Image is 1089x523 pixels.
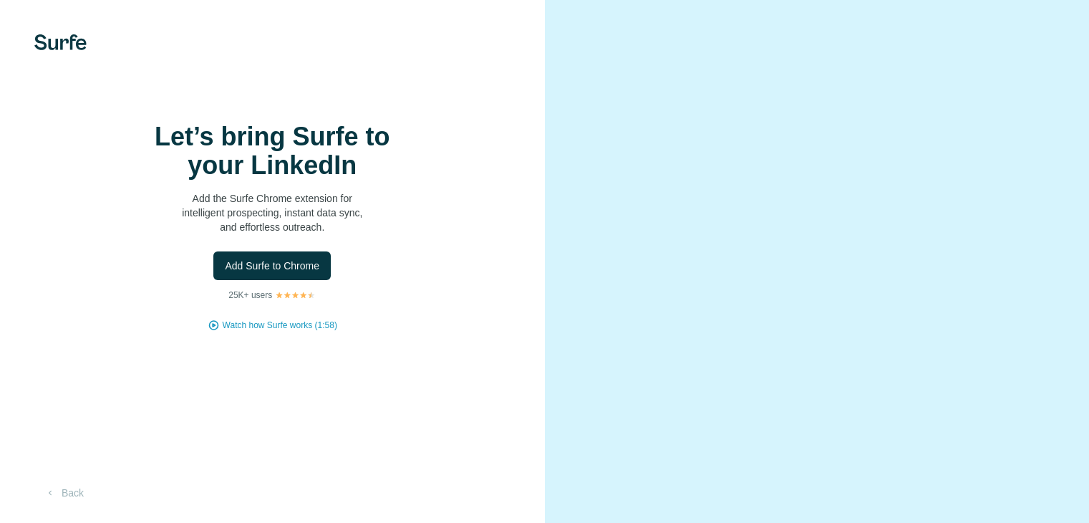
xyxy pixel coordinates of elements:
button: Add Surfe to Chrome [213,251,331,280]
p: Add the Surfe Chrome extension for intelligent prospecting, instant data sync, and effortless out... [129,191,415,234]
img: Surfe's logo [34,34,87,50]
span: Add Surfe to Chrome [225,259,319,273]
button: Back [34,480,94,506]
img: Rating Stars [275,291,316,299]
button: Watch how Surfe works (1:58) [223,319,337,332]
p: 25K+ users [228,289,272,302]
h1: Let’s bring Surfe to your LinkedIn [129,123,415,180]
